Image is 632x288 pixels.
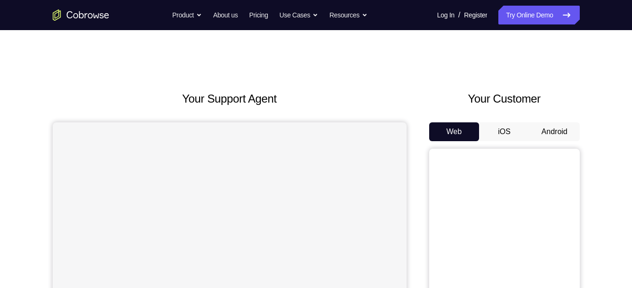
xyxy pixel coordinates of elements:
[53,90,407,107] h2: Your Support Agent
[53,9,109,21] a: Go to the home page
[464,6,487,24] a: Register
[213,6,238,24] a: About us
[280,6,318,24] button: Use Cases
[429,122,480,141] button: Web
[329,6,368,24] button: Resources
[458,9,460,21] span: /
[249,6,268,24] a: Pricing
[437,6,455,24] a: Log In
[429,90,580,107] h2: Your Customer
[498,6,579,24] a: Try Online Demo
[479,122,529,141] button: iOS
[172,6,202,24] button: Product
[529,122,580,141] button: Android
